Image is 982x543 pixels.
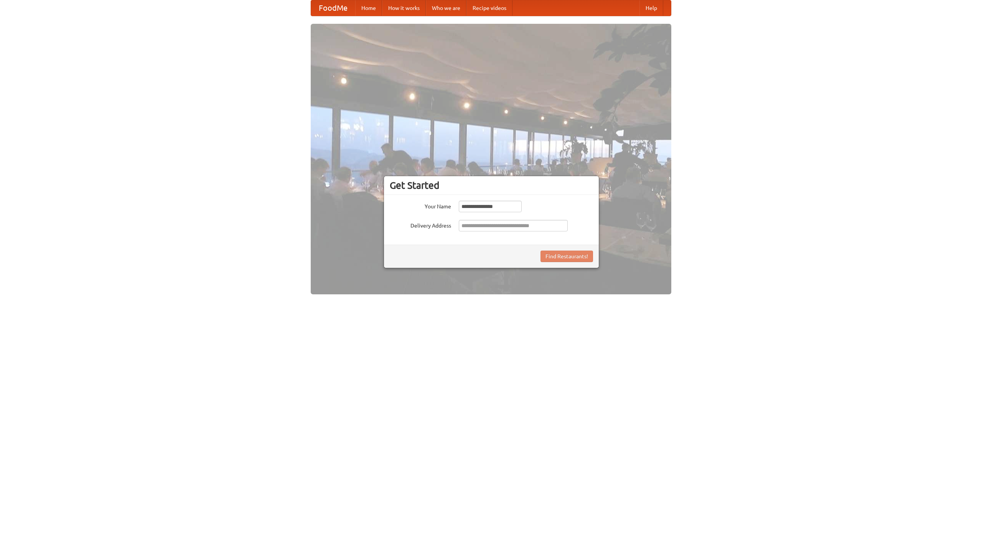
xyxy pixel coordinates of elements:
a: FoodMe [311,0,355,16]
h3: Get Started [390,180,593,191]
label: Delivery Address [390,220,451,229]
a: Recipe videos [466,0,512,16]
a: Help [639,0,663,16]
a: Home [355,0,382,16]
label: Your Name [390,201,451,210]
a: How it works [382,0,426,16]
a: Who we are [426,0,466,16]
button: Find Restaurants! [540,251,593,262]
